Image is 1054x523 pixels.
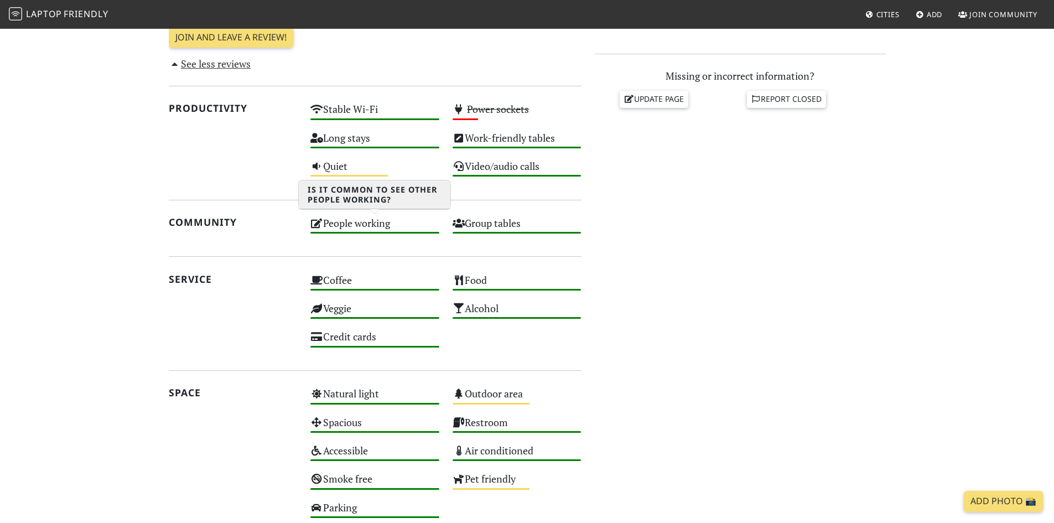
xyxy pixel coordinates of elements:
[446,271,588,299] div: Food
[969,9,1037,19] span: Join Community
[304,328,446,356] div: Credit cards
[304,157,446,185] div: Quiet
[299,180,450,209] h3: Is it common to see other people working?
[747,91,827,107] a: Report closed
[620,91,688,107] a: Update page
[304,100,446,128] div: Stable Wi-Fi
[446,157,588,185] div: Video/audio calls
[876,9,900,19] span: Cities
[446,413,588,442] div: Restroom
[954,4,1042,24] a: Join Community
[64,8,108,20] span: Friendly
[169,216,298,228] h2: Community
[304,129,446,157] div: Long stays
[304,385,446,413] div: Natural light
[169,57,251,70] a: See less reviews
[26,8,62,20] span: Laptop
[304,413,446,442] div: Spacious
[446,299,588,328] div: Alcohol
[169,387,298,398] h2: Space
[304,271,446,299] div: Coffee
[9,7,22,20] img: LaptopFriendly
[304,299,446,328] div: Veggie
[169,102,298,114] h2: Productivity
[304,442,446,470] div: Accessible
[467,102,529,116] s: Power sockets
[446,385,588,413] div: Outdoor area
[446,214,588,242] div: Group tables
[9,5,108,24] a: LaptopFriendly LaptopFriendly
[304,214,446,242] div: People working
[169,27,293,48] a: Join and leave a review!
[927,9,943,19] span: Add
[446,470,588,498] div: Pet friendly
[861,4,904,24] a: Cities
[595,68,886,84] p: Missing or incorrect information?
[446,442,588,470] div: Air conditioned
[169,273,298,285] h2: Service
[446,129,588,157] div: Work-friendly tables
[911,4,947,24] a: Add
[304,470,446,498] div: Smoke free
